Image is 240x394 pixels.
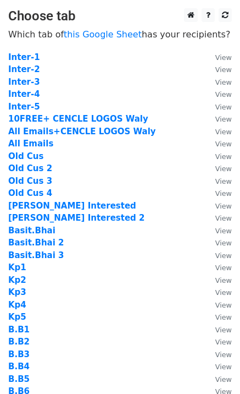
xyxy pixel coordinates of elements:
a: [PERSON_NAME] Interested [8,201,136,211]
a: Old Cus [8,151,43,161]
a: 10FREE+ CENCLE LOGOS Waly [8,114,148,124]
small: View [215,313,232,321]
a: View [204,374,232,384]
a: Inter-2 [8,64,40,74]
a: View [204,64,232,74]
small: View [215,78,232,86]
a: View [204,312,232,322]
a: View [204,127,232,136]
small: View [215,276,232,284]
a: Inter-4 [8,89,40,99]
small: View [215,189,232,198]
small: View [215,177,232,185]
small: View [215,90,232,98]
small: View [215,351,232,359]
a: Kp1 [8,262,26,272]
a: View [204,114,232,124]
a: View [204,300,232,310]
a: Basit.Bhai 2 [8,238,64,248]
a: Old Cus 3 [8,176,52,186]
small: View [215,128,232,136]
a: View [204,325,232,335]
a: View [204,213,232,223]
a: View [204,337,232,347]
a: View [204,176,232,186]
a: this Google Sheet [64,29,142,40]
h3: Choose tab [8,8,232,24]
small: View [215,227,232,235]
a: B.B4 [8,362,30,371]
a: B.B5 [8,374,30,384]
a: All Emails [8,139,53,149]
small: View [215,363,232,371]
small: View [215,103,232,111]
a: Basit.Bhai [8,226,55,236]
a: View [204,52,232,62]
small: View [215,251,232,260]
a: View [204,226,232,236]
a: Kp2 [8,275,26,285]
small: View [215,202,232,210]
small: View [215,53,232,62]
a: View [204,287,232,297]
a: Basit.Bhai 3 [8,250,64,260]
small: View [215,288,232,297]
a: View [204,163,232,173]
a: View [204,188,232,198]
a: View [204,349,232,359]
small: View [215,214,232,222]
small: View [215,165,232,173]
small: View [215,326,232,334]
a: View [204,77,232,87]
a: Kp3 [8,287,26,297]
a: View [204,250,232,260]
a: Old Cus 2 [8,163,52,173]
a: Kp5 [8,312,26,322]
a: Inter-1 [8,52,40,62]
small: View [215,65,232,74]
small: View [215,140,232,148]
a: View [204,238,232,248]
a: B.B1 [8,325,30,335]
small: View [215,301,232,309]
a: View [204,102,232,112]
a: Inter-3 [8,77,40,87]
a: B.B3 [8,349,30,359]
a: View [204,262,232,272]
small: View [215,239,232,247]
a: Inter-5 [8,102,40,112]
a: All Emails+CENCLE LOGOS Waly [8,127,156,136]
small: View [215,115,232,123]
a: Kp4 [8,300,26,310]
a: [PERSON_NAME] Interested 2 [8,213,145,223]
p: Which tab of has your recipients? [8,29,232,40]
a: View [204,275,232,285]
strong: B.B2 [8,337,30,347]
a: Old Cus 4 [8,188,52,198]
a: View [204,201,232,211]
small: View [215,338,232,346]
